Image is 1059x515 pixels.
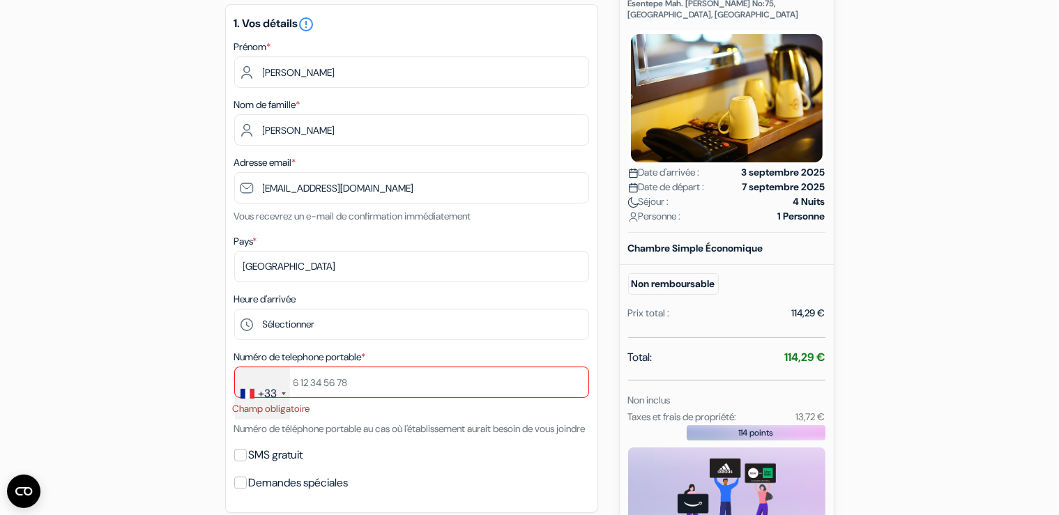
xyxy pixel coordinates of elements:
label: Heure d'arrivée [234,292,296,307]
small: 13,72 € [795,410,825,423]
img: calendar.svg [628,183,639,193]
li: Champ obligatoire [233,402,589,416]
strong: 1 Personne [778,209,825,224]
span: Séjour : [628,194,669,209]
input: Entrez votre prénom [234,56,589,88]
span: Date d'arrivée : [628,165,700,180]
label: SMS gratuit [249,445,303,465]
label: Nom de famille [234,98,300,112]
img: user_icon.svg [628,212,639,222]
div: 114,29 € [792,306,825,321]
input: Entrer adresse e-mail [234,172,589,203]
small: Vous recevrez un e-mail de confirmation immédiatement [234,210,471,222]
label: Prénom [234,40,271,54]
strong: 4 Nuits [793,194,825,209]
strong: 114,29 € [785,350,825,364]
small: Numéro de téléphone portable au cas où l'établissement aurait besoin de vous joindre [234,422,586,435]
i: error_outline [298,16,315,33]
input: 6 12 34 56 78 [234,367,589,398]
span: 114 points [738,426,773,439]
label: Demandes spéciales [249,473,349,493]
input: Entrer le nom de famille [234,114,589,146]
strong: 7 septembre 2025 [742,180,825,194]
span: Total: [628,349,653,366]
span: Personne : [628,209,681,224]
span: Date de départ : [628,180,705,194]
small: Non remboursable [628,273,719,295]
h5: 1. Vos détails [234,16,589,33]
label: Pays [234,234,257,249]
strong: 3 septembre 2025 [742,165,825,180]
img: calendar.svg [628,168,639,178]
b: Chambre Simple Économique [628,242,763,254]
a: error_outline [298,16,315,31]
label: Numéro de telephone portable [234,350,366,364]
small: Taxes et frais de propriété: [628,410,737,423]
img: moon.svg [628,197,639,208]
div: +33 [259,385,277,402]
small: Non inclus [628,394,671,406]
div: Prix total : [628,306,670,321]
button: Ouvrir le widget CMP [7,475,40,508]
div: France: +33 [235,367,290,420]
label: Adresse email [234,155,296,170]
